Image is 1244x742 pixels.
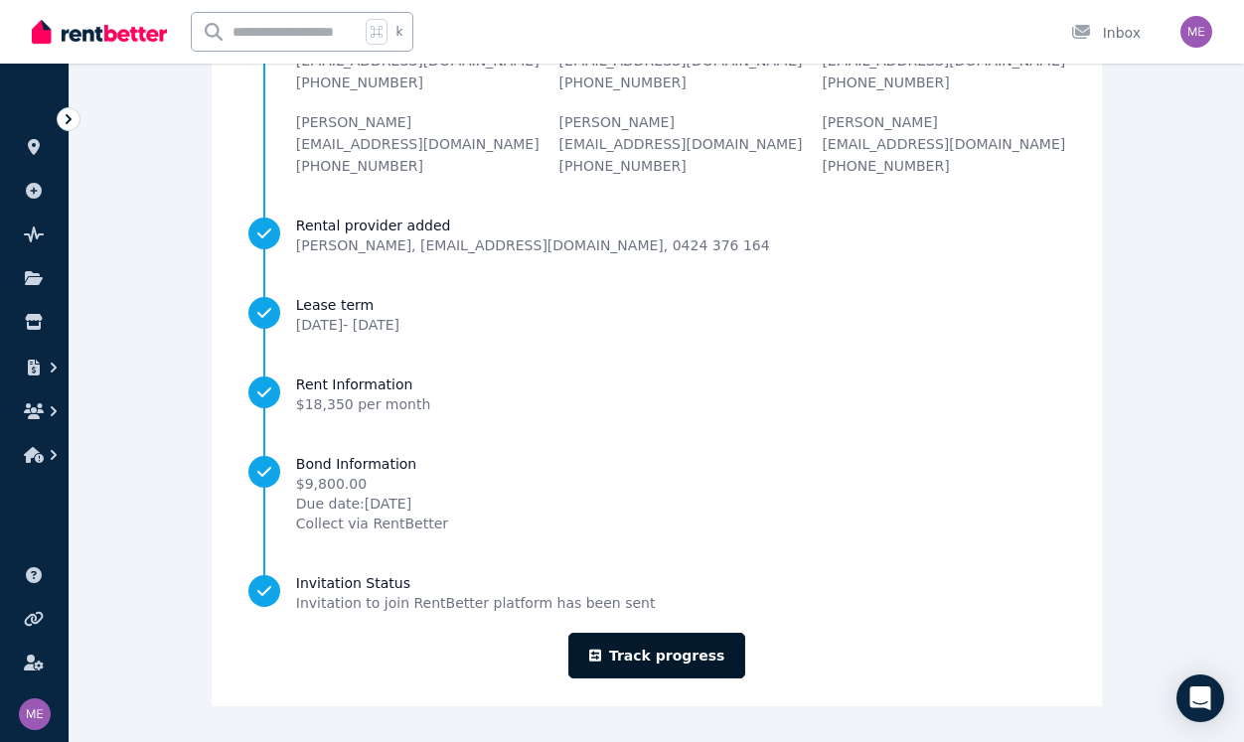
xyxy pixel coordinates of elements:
[248,9,1065,176] a: Tenants added[PERSON_NAME][EMAIL_ADDRESS][DOMAIN_NAME][PHONE_NUMBER][PERSON_NAME][EMAIL_ADDRESS][...
[248,573,1065,613] a: Invitation StatusInvitation to join RentBetter platform has been sent
[296,317,399,333] span: [DATE] - [DATE]
[822,134,1065,154] p: [EMAIL_ADDRESS][DOMAIN_NAME]
[296,573,656,593] span: Invitation Status
[296,514,448,533] span: Collect via RentBetter
[296,295,399,315] span: Lease term
[1176,674,1224,722] div: Open Intercom Messenger
[822,112,1065,132] p: [PERSON_NAME]
[248,295,1065,335] a: Lease term[DATE]- [DATE]
[559,74,687,90] span: [PHONE_NUMBER]
[296,235,770,255] span: [PERSON_NAME] , [EMAIL_ADDRESS][DOMAIN_NAME] , 0424 376 164
[296,474,448,494] span: $9,800.00
[296,158,423,174] span: [PHONE_NUMBER]
[822,74,949,90] span: [PHONE_NUMBER]
[296,216,770,235] span: Rental provider added
[248,216,1065,255] a: Rental provider added[PERSON_NAME], [EMAIL_ADDRESS][DOMAIN_NAME], 0424 376 164
[296,593,656,613] span: Invitation to join RentBetter platform has been sent
[822,158,949,174] span: [PHONE_NUMBER]
[248,374,1065,414] a: Rent Information$18,350 per month
[296,454,448,474] span: Bond Information
[559,158,687,174] span: [PHONE_NUMBER]
[559,112,803,132] p: [PERSON_NAME]
[1180,16,1212,48] img: melpol@hotmail.com
[296,134,540,154] p: [EMAIL_ADDRESS][DOMAIN_NAME]
[296,396,431,412] span: $18,350 per month
[19,698,51,730] img: melpol@hotmail.com
[559,134,803,154] p: [EMAIL_ADDRESS][DOMAIN_NAME]
[32,17,167,47] img: RentBetter
[296,74,423,90] span: [PHONE_NUMBER]
[395,24,402,40] span: k
[296,112,540,132] p: [PERSON_NAME]
[296,374,431,394] span: Rent Information
[296,494,448,514] span: Due date: [DATE]
[568,633,746,678] a: Track progress
[248,454,1065,533] a: Bond Information$9,800.00Due date:[DATE]Collect via RentBetter
[248,9,1065,613] nav: Progress
[1071,23,1141,43] div: Inbox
